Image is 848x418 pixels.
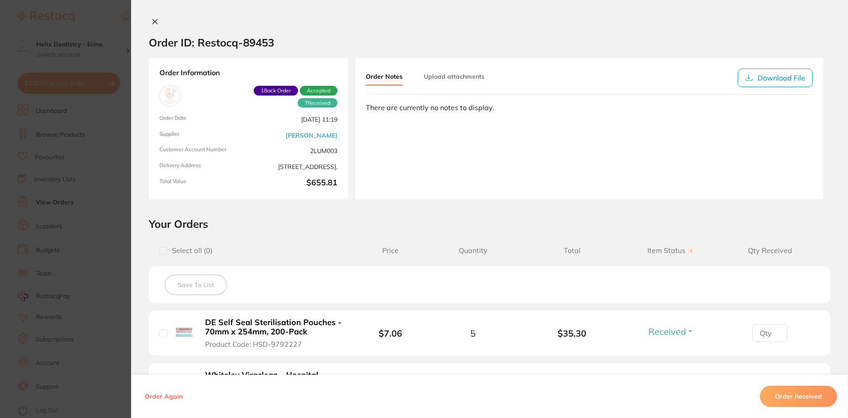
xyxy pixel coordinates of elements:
span: Select all ( 0 ) [167,246,213,255]
b: $655.81 [252,178,337,189]
span: [DATE] 11:19 [252,115,337,124]
span: Accepted [300,86,337,96]
img: Henry Schein Halas [162,88,178,104]
button: Order Received [760,386,837,407]
a: [PERSON_NAME] [286,132,337,139]
button: Whiteley Viraclean - Hospital Grade Disinfectant - 500ml Trigger Bottle Product Code: WC-5090789 [202,370,345,410]
button: Order Again [142,392,185,400]
span: Order Date [159,115,245,124]
span: Item Status [622,246,721,255]
h2: Your Orders [149,217,830,230]
b: Whiteley Viraclean - Hospital Grade Disinfectant - 500ml Trigger Bottle [205,371,342,398]
button: DE Self Seal Sterilisation Pouches - 70mm x 254mm, 200-Pack Product Code: HSD-9792227 [202,318,345,349]
h2: Order ID: Restocq- 89453 [149,36,274,49]
b: DE Self Seal Sterilisation Pouches - 70mm x 254mm, 200-Pack [205,318,342,336]
span: Back orders [254,86,298,96]
span: Delivery Address [159,162,245,171]
span: Price [357,246,423,255]
span: 5 [470,328,476,338]
span: Total [523,246,622,255]
span: Product Code: HSD-9792227 [205,340,302,348]
span: Total Value [159,178,245,189]
strong: Order Information [159,69,337,78]
b: $35.30 [523,328,622,338]
span: 2LUM003 [252,146,337,155]
b: $7.06 [379,328,402,339]
button: Upload attachments [424,69,484,84]
span: Customer Account Number [159,146,245,155]
div: There are currently no notes to display. [366,104,813,111]
button: Order Notes [366,69,403,86]
button: Download File [738,69,813,87]
span: Received [648,326,686,337]
span: Supplier [159,131,245,140]
button: Received [646,326,697,337]
img: DE Self Seal Sterilisation Pouches - 70mm x 254mm, 200-Pack [174,322,196,343]
button: Save To List [165,275,227,295]
span: [STREET_ADDRESS], [252,162,337,171]
span: Quantity [423,246,523,255]
span: Qty Received [720,246,820,255]
input: Qty [752,324,788,342]
span: Received [298,98,337,108]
